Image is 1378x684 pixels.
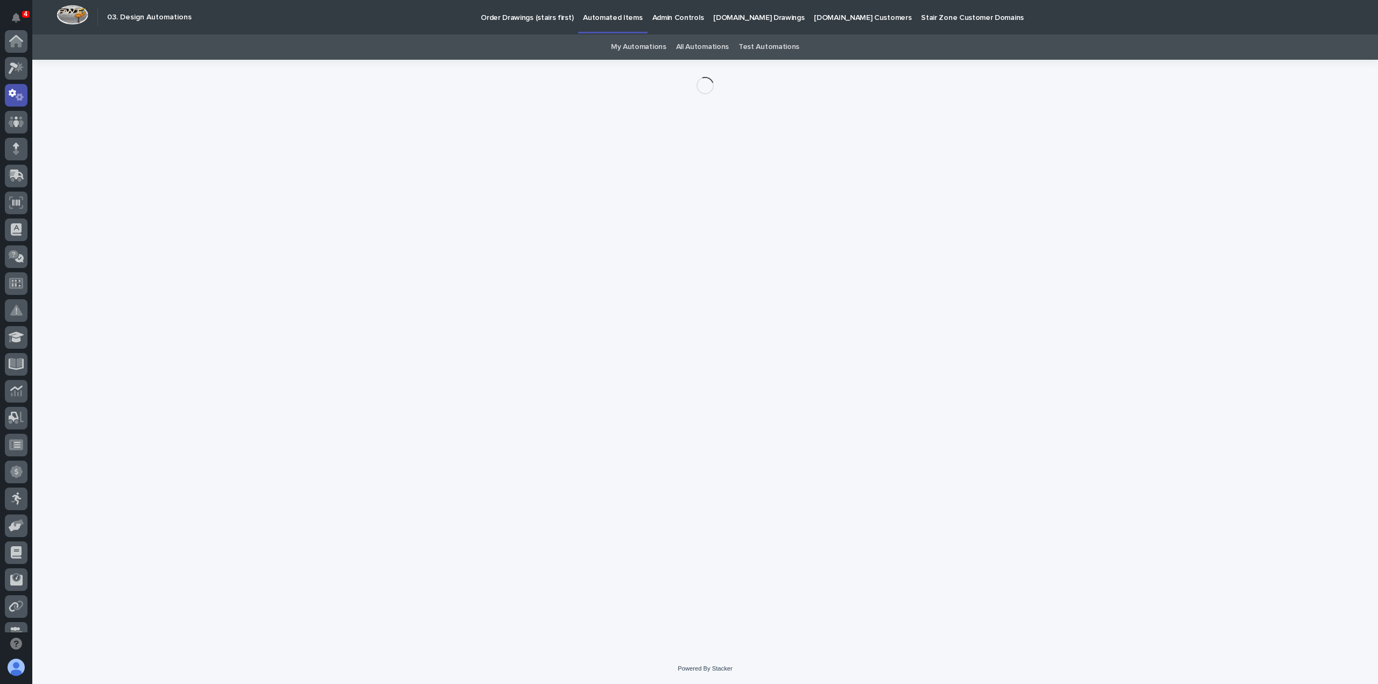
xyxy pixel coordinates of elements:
[5,632,27,655] button: Open support chat
[57,5,88,25] img: Workspace Logo
[24,10,27,18] p: 4
[739,34,799,60] a: Test Automations
[678,665,732,672] a: Powered By Stacker
[13,13,27,30] div: Notifications4
[611,34,666,60] a: My Automations
[107,13,192,22] h2: 03. Design Automations
[676,34,729,60] a: All Automations
[5,6,27,29] button: Notifications
[5,656,27,679] button: users-avatar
